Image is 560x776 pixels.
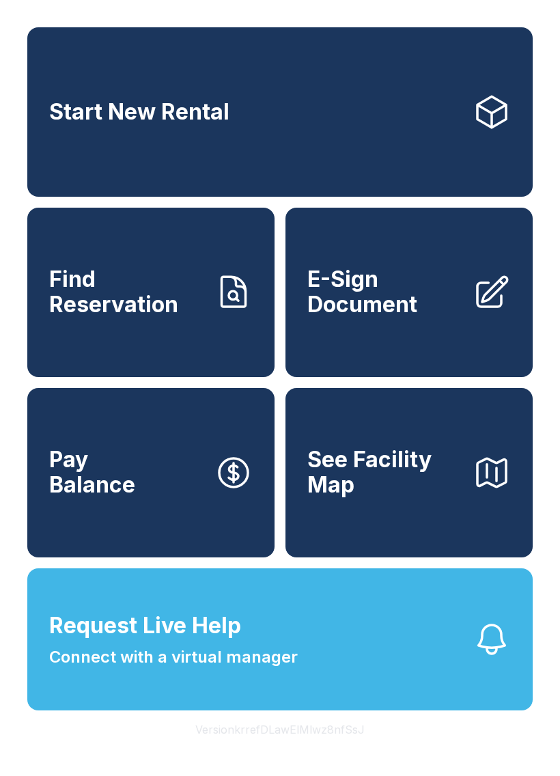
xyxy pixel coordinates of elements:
span: Find Reservation [49,267,204,317]
a: Find Reservation [27,208,275,377]
span: Pay Balance [49,447,135,497]
button: Request Live HelpConnect with a virtual manager [27,568,533,710]
span: Request Live Help [49,609,241,642]
a: Start New Rental [27,27,533,197]
span: Connect with a virtual manager [49,645,298,669]
button: See Facility Map [285,388,533,557]
span: E-Sign Document [307,267,462,317]
span: See Facility Map [307,447,462,497]
a: E-Sign Document [285,208,533,377]
span: Start New Rental [49,100,229,125]
button: PayBalance [27,388,275,557]
button: VersionkrrefDLawElMlwz8nfSsJ [184,710,376,749]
